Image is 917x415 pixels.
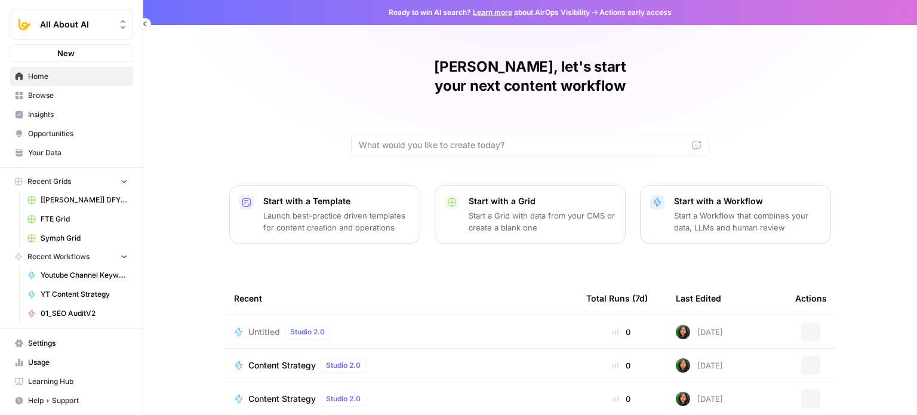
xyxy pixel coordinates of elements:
[389,7,590,18] span: Ready to win AI search? about AirOps Visibility
[473,8,512,17] a: Learn more
[795,282,827,315] div: Actions
[10,143,133,162] a: Your Data
[57,47,75,59] span: New
[28,109,128,120] span: Insights
[640,185,831,244] button: Start with a WorkflowStart a Workflow that combines your data, LLMs and human review
[28,128,128,139] span: Opportunities
[586,359,657,371] div: 0
[586,326,657,338] div: 0
[10,124,133,143] a: Opportunities
[41,233,128,244] span: Symph Grid
[674,210,821,233] p: Start a Workflow that combines your data, LLMs and human review
[41,308,128,319] span: 01_SEO AuditV2
[435,185,626,244] button: Start with a GridStart a Grid with data from your CMS or create a blank one
[351,57,709,96] h1: [PERSON_NAME], let's start your next content workflow
[10,105,133,124] a: Insights
[40,19,112,30] span: All About AI
[469,195,616,207] p: Start with a Grid
[229,185,420,244] button: Start with a TemplateLaunch best-practice driven templates for content creation and operations
[676,392,723,406] div: [DATE]
[41,214,128,225] span: FTE Grid
[28,338,128,349] span: Settings
[263,210,410,233] p: Launch best-practice driven templates for content creation and operations
[10,44,133,62] button: New
[41,270,128,281] span: Youtube Channel Keyword Research
[248,393,316,405] span: Content Strategy
[27,251,90,262] span: Recent Workflows
[586,393,657,405] div: 0
[22,304,133,323] a: 01_SEO AuditV2
[599,7,672,18] span: Actions early access
[676,325,723,339] div: [DATE]
[326,360,361,371] span: Studio 2.0
[28,90,128,101] span: Browse
[10,86,133,105] a: Browse
[359,139,687,151] input: What would you like to create today?
[14,14,35,35] img: All About AI Logo
[676,358,723,373] div: [DATE]
[41,195,128,205] span: [[PERSON_NAME]] DFY POC👨‍🦲
[263,195,410,207] p: Start with a Template
[28,71,128,82] span: Home
[326,394,361,404] span: Studio 2.0
[248,359,316,371] span: Content Strategy
[10,334,133,353] a: Settings
[676,325,690,339] img: 71gc9am4ih21sqe9oumvmopgcasf
[22,266,133,285] a: Youtube Channel Keyword Research
[28,395,128,406] span: Help + Support
[676,392,690,406] img: 71gc9am4ih21sqe9oumvmopgcasf
[10,391,133,410] button: Help + Support
[10,67,133,86] a: Home
[290,327,325,337] span: Studio 2.0
[27,176,71,187] span: Recent Grids
[234,325,567,339] a: UntitledStudio 2.0
[22,210,133,229] a: FTE Grid
[674,195,821,207] p: Start with a Workflow
[28,357,128,368] span: Usage
[676,282,721,315] div: Last Edited
[234,392,567,406] a: Content StrategyStudio 2.0
[10,10,133,39] button: Workspace: All About AI
[22,285,133,304] a: YT Content Strategy
[28,147,128,158] span: Your Data
[41,289,128,300] span: YT Content Strategy
[586,282,648,315] div: Total Runs (7d)
[22,190,133,210] a: [[PERSON_NAME]] DFY POC👨‍🦲
[234,358,567,373] a: Content StrategyStudio 2.0
[469,210,616,233] p: Start a Grid with data from your CMS or create a blank one
[28,376,128,387] span: Learning Hub
[22,229,133,248] a: Symph Grid
[10,173,133,190] button: Recent Grids
[10,248,133,266] button: Recent Workflows
[10,372,133,391] a: Learning Hub
[248,326,280,338] span: Untitled
[234,282,567,315] div: Recent
[676,358,690,373] img: 71gc9am4ih21sqe9oumvmopgcasf
[10,353,133,372] a: Usage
